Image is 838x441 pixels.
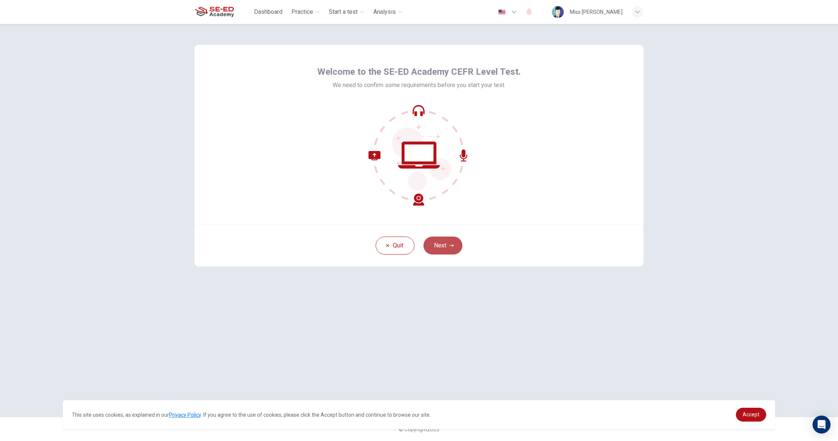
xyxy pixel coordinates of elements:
img: en [497,9,507,15]
button: Dashboard [251,5,285,19]
span: Analysis [373,7,396,16]
a: Privacy Policy [169,412,201,418]
button: Start a test [326,5,367,19]
div: cookieconsent [63,400,775,429]
a: SE-ED Academy logo [195,4,251,19]
img: Profile picture [552,6,564,18]
button: Quit [376,237,415,255]
span: Dashboard [254,7,282,16]
span: Welcome to the SE-ED Academy CEFR Level Test. [317,66,521,78]
button: Analysis [370,5,406,19]
span: This site uses cookies, as explained in our . If you agree to the use of cookies, please click th... [72,412,431,418]
button: Practice [288,5,323,19]
span: We need to confirm some requirements before you start your test. [333,81,505,90]
span: Start a test [329,7,358,16]
img: SE-ED Academy logo [195,4,234,19]
span: Practice [291,7,313,16]
span: © Copyright 2025 [399,426,439,432]
button: Next [423,237,462,255]
div: Miss [PERSON_NAME] [570,7,623,16]
a: dismiss cookie message [736,408,766,422]
div: Open Intercom Messenger [813,416,831,434]
span: Accept [743,411,759,417]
